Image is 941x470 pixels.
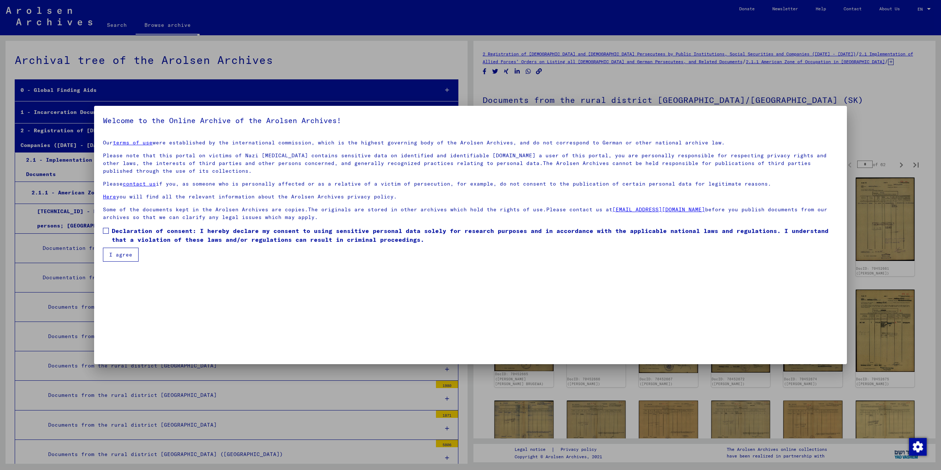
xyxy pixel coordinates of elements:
a: [EMAIL_ADDRESS][DOMAIN_NAME] [612,206,705,213]
a: Here [103,193,116,200]
h5: Welcome to the Online Archive of the Arolsen Archives! [103,115,838,126]
p: Our were established by the international commission, which is the highest governing body of the ... [103,139,838,147]
button: I agree [103,248,139,262]
span: Declaration of consent: I hereby declare my consent to using sensitive personal data solely for r... [112,226,838,244]
a: contact us [123,180,156,187]
p: you will find all the relevant information about the Arolsen Archives privacy policy. [103,193,838,201]
p: Please if you, as someone who is personally affected or as a relative of a victim of persecution,... [103,180,838,188]
img: Change consent [909,438,927,456]
p: Please note that this portal on victims of Nazi [MEDICAL_DATA] contains sensitive data on identif... [103,152,838,175]
p: Some of the documents kept in the Arolsen Archives are copies.The originals are stored in other a... [103,206,838,221]
a: terms of use [113,139,153,146]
